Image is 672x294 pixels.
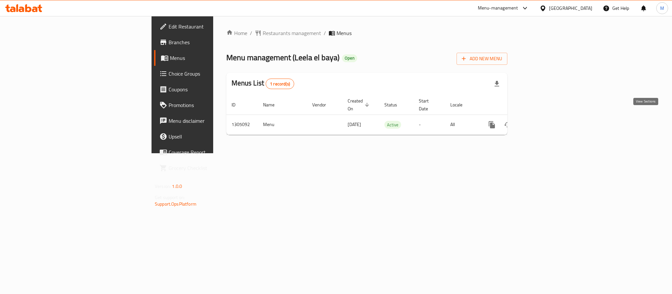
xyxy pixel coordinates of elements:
[155,200,196,208] a: Support.OpsPlatform
[450,101,471,109] span: Locale
[232,101,244,109] span: ID
[154,66,264,82] a: Choice Groups
[258,115,307,135] td: Menu
[266,81,294,87] span: 1 record(s)
[342,55,357,61] span: Open
[479,95,552,115] th: Actions
[384,101,406,109] span: Status
[414,115,445,135] td: -
[660,5,664,12] span: M
[154,50,264,66] a: Menus
[484,117,500,133] button: more
[154,19,264,34] a: Edit Restaurant
[169,101,258,109] span: Promotions
[154,129,264,144] a: Upsell
[169,133,258,140] span: Upsell
[169,70,258,78] span: Choice Groups
[419,97,437,113] span: Start Date
[348,120,361,129] span: [DATE]
[342,54,357,62] div: Open
[169,117,258,125] span: Menu disclaimer
[478,4,518,12] div: Menu-management
[384,121,401,129] span: Active
[445,115,479,135] td: All
[169,38,258,46] span: Branches
[266,79,294,89] div: Total records count
[489,76,505,92] div: Export file
[457,53,507,65] button: Add New Menu
[155,182,171,191] span: Version:
[169,85,258,93] span: Coupons
[226,50,339,65] span: Menu management ( Leela el baya )
[154,144,264,160] a: Coverage Report
[226,95,552,135] table: enhanced table
[263,101,283,109] span: Name
[172,182,182,191] span: 1.0.0
[263,29,321,37] span: Restaurants management
[155,193,185,202] span: Get support on:
[169,148,258,156] span: Coverage Report
[255,29,321,37] a: Restaurants management
[324,29,326,37] li: /
[232,78,294,89] h2: Menus List
[154,160,264,176] a: Grocery Checklist
[336,29,352,37] span: Menus
[154,97,264,113] a: Promotions
[312,101,335,109] span: Vendor
[348,97,371,113] span: Created On
[154,113,264,129] a: Menu disclaimer
[462,55,502,63] span: Add New Menu
[154,34,264,50] a: Branches
[170,54,258,62] span: Menus
[169,164,258,172] span: Grocery Checklist
[226,29,507,37] nav: breadcrumb
[549,5,592,12] div: [GEOGRAPHIC_DATA]
[154,82,264,97] a: Coupons
[500,117,516,133] button: Change Status
[169,23,258,30] span: Edit Restaurant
